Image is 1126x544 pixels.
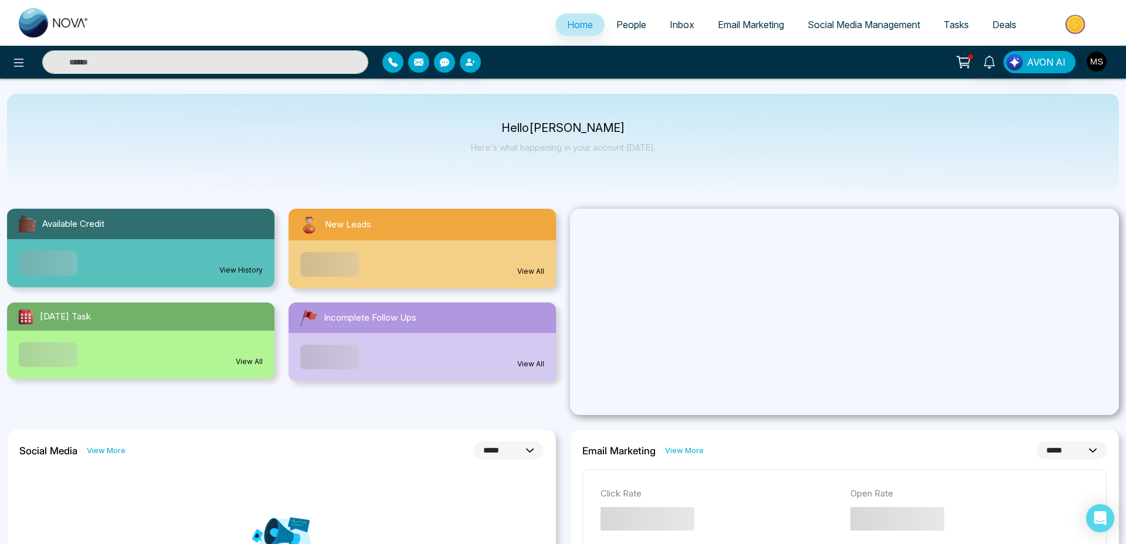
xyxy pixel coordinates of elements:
[87,445,126,456] a: View More
[944,19,969,30] span: Tasks
[601,487,839,501] p: Click Rate
[1027,55,1066,69] span: AVON AI
[658,13,706,36] a: Inbox
[42,217,104,231] span: Available Credit
[981,13,1028,36] a: Deals
[471,123,656,133] p: Hello [PERSON_NAME]
[471,142,656,152] p: Here's what happening in your account [DATE].
[992,19,1016,30] span: Deals
[16,307,35,326] img: todayTask.svg
[1086,504,1114,532] div: Open Intercom Messenger
[325,218,371,232] span: New Leads
[706,13,796,36] a: Email Marketing
[324,311,416,325] span: Incomplete Follow Ups
[1003,51,1076,73] button: AVON AI
[1006,54,1023,70] img: Lead Flow
[582,445,656,457] h2: Email Marketing
[236,356,263,367] a: View All
[40,310,91,324] span: [DATE] Task
[555,13,605,36] a: Home
[567,19,593,30] span: Home
[281,209,563,288] a: New LeadsView All
[298,307,319,328] img: followUps.svg
[670,19,694,30] span: Inbox
[808,19,920,30] span: Social Media Management
[1034,11,1119,38] img: Market-place.gif
[616,19,646,30] span: People
[665,445,704,456] a: View More
[932,13,981,36] a: Tasks
[298,213,320,236] img: newLeads.svg
[605,13,658,36] a: People
[19,8,89,38] img: Nova CRM Logo
[517,266,544,277] a: View All
[19,445,77,457] h2: Social Media
[16,213,38,234] img: availableCredit.svg
[1087,52,1107,72] img: User Avatar
[281,302,563,381] a: Incomplete Follow UpsView All
[850,487,1088,501] p: Open Rate
[796,13,932,36] a: Social Media Management
[517,359,544,369] a: View All
[219,265,263,276] a: View History
[718,19,784,30] span: Email Marketing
